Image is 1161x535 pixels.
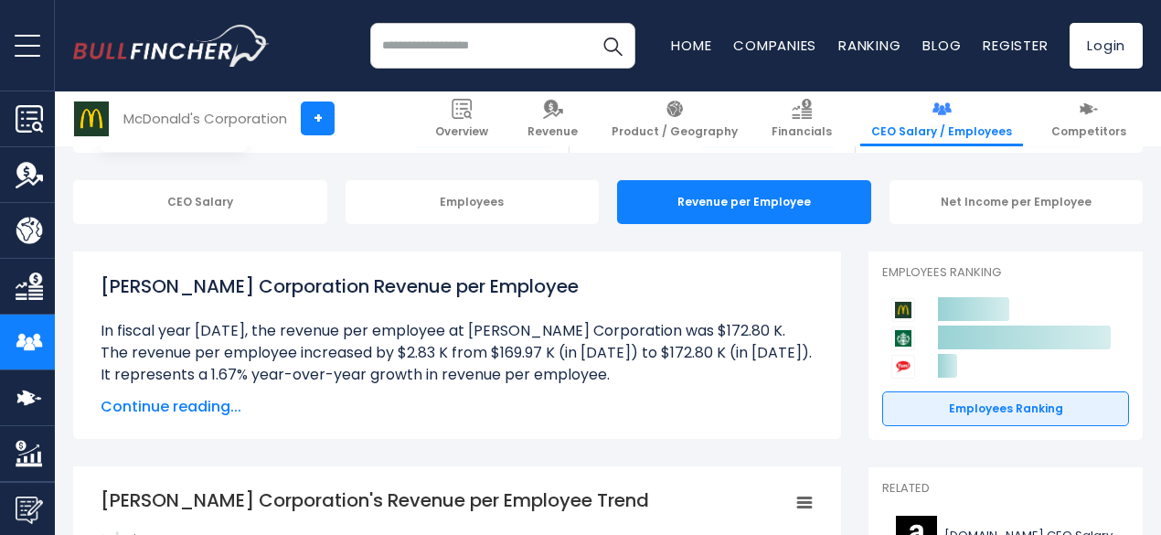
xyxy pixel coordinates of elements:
[73,25,270,67] a: Go to homepage
[424,91,499,146] a: Overview
[891,326,915,350] img: Starbucks Corporation competitors logo
[101,320,814,386] li: In fiscal year [DATE], the revenue per employee at [PERSON_NAME] Corporation was $172.80 K. The r...
[772,124,832,139] span: Financials
[1040,91,1137,146] a: Competitors
[761,91,843,146] a: Financials
[101,487,649,513] tspan: [PERSON_NAME] Corporation's Revenue per Employee Trend
[889,180,1144,224] div: Net Income per Employee
[882,391,1129,426] a: Employees Ranking
[983,36,1048,55] a: Register
[101,396,814,418] span: Continue reading...
[1070,23,1143,69] a: Login
[891,355,915,379] img: Yum! Brands competitors logo
[435,124,488,139] span: Overview
[74,102,109,136] img: MCD logo
[871,124,1012,139] span: CEO Salary / Employees
[101,273,814,300] h1: [PERSON_NAME] Corporation Revenue per Employee
[860,91,1023,146] a: CEO Salary / Employees
[882,481,1129,497] p: Related
[73,180,327,224] div: CEO Salary
[590,23,635,69] button: Search
[617,180,871,224] div: Revenue per Employee
[73,25,270,67] img: bullfincher logo
[891,298,915,322] img: McDonald's Corporation competitors logo
[838,36,900,55] a: Ranking
[1051,124,1126,139] span: Competitors
[123,108,287,129] div: McDonald's Corporation
[882,265,1129,281] p: Employees Ranking
[601,91,749,146] a: Product / Geography
[346,180,600,224] div: Employees
[301,102,335,135] a: +
[671,36,711,55] a: Home
[517,91,589,146] a: Revenue
[733,36,816,55] a: Companies
[612,124,738,139] span: Product / Geography
[922,36,961,55] a: Blog
[527,124,578,139] span: Revenue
